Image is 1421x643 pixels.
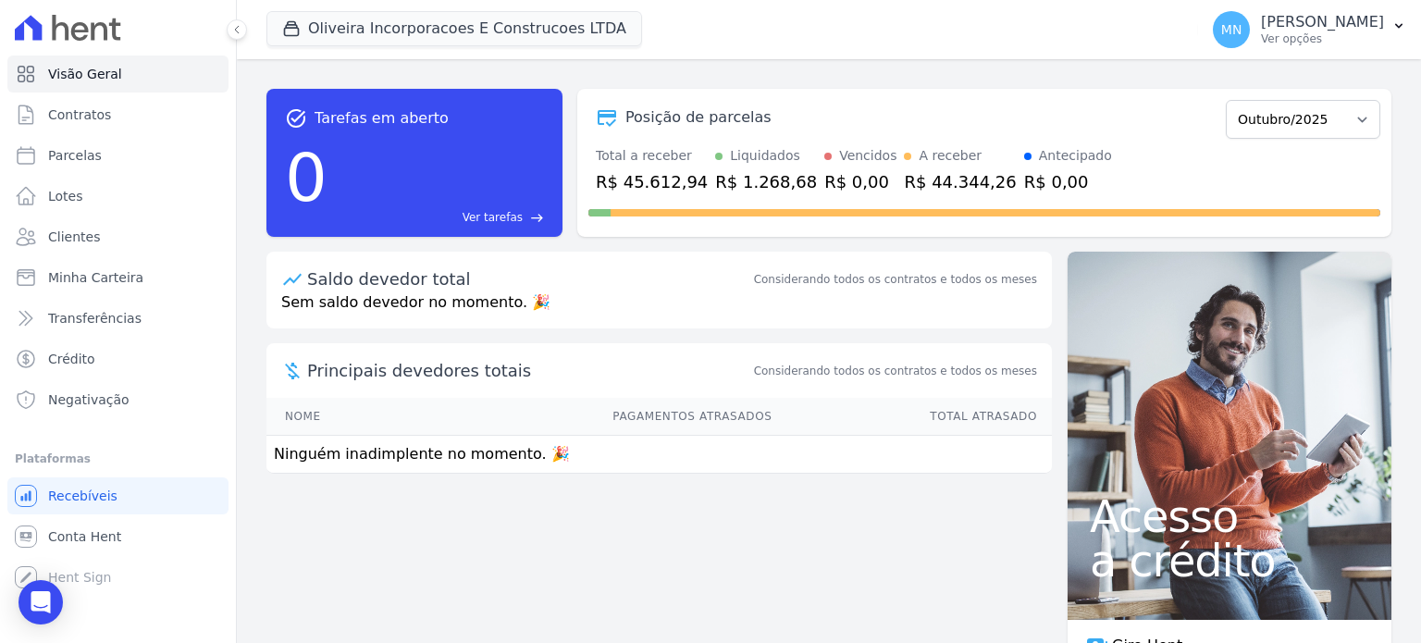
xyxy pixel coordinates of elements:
div: A receber [919,146,982,166]
div: Plataformas [15,448,221,470]
a: Conta Hent [7,518,229,555]
div: Total a receber [596,146,708,166]
div: R$ 45.612,94 [596,169,708,194]
div: Saldo devedor total [307,266,750,291]
div: Posição de parcelas [625,106,772,129]
th: Total Atrasado [772,398,1052,436]
span: Ver tarefas [463,209,523,226]
div: R$ 44.344,26 [904,169,1016,194]
a: Contratos [7,96,229,133]
a: Visão Geral [7,56,229,93]
button: MN [PERSON_NAME] Ver opções [1198,4,1421,56]
span: Negativação [48,390,130,409]
span: Recebíveis [48,487,117,505]
div: R$ 1.268,68 [715,169,817,194]
span: Lotes [48,187,83,205]
a: Parcelas [7,137,229,174]
th: Nome [266,398,407,436]
div: Antecipado [1039,146,1112,166]
p: Sem saldo devedor no momento. 🎉 [266,291,1052,328]
span: Considerando todos os contratos e todos os meses [754,363,1037,379]
p: Ver opções [1261,31,1384,46]
a: Minha Carteira [7,259,229,296]
span: Conta Hent [48,527,121,546]
td: Ninguém inadimplente no momento. 🎉 [266,436,1052,474]
span: Clientes [48,228,100,246]
span: Tarefas em aberto [315,107,449,130]
a: Transferências [7,300,229,337]
span: Contratos [48,105,111,124]
a: Lotes [7,178,229,215]
a: Recebíveis [7,477,229,514]
div: Considerando todos os contratos e todos os meses [754,271,1037,288]
div: R$ 0,00 [1024,169,1112,194]
button: Oliveira Incorporacoes E Construcoes LTDA [266,11,642,46]
span: Acesso [1090,494,1369,538]
a: Crédito [7,340,229,377]
div: Liquidados [730,146,800,166]
div: 0 [285,130,327,226]
span: Parcelas [48,146,102,165]
div: Vencidos [839,146,896,166]
span: Transferências [48,309,142,328]
th: Pagamentos Atrasados [407,398,773,436]
span: Minha Carteira [48,268,143,287]
span: Crédito [48,350,95,368]
span: a crédito [1090,538,1369,583]
span: Principais devedores totais [307,358,750,383]
a: Clientes [7,218,229,255]
a: Negativação [7,381,229,418]
span: Visão Geral [48,65,122,83]
span: task_alt [285,107,307,130]
p: [PERSON_NAME] [1261,13,1384,31]
span: MN [1221,23,1242,36]
div: R$ 0,00 [824,169,896,194]
a: Ver tarefas east [335,209,544,226]
div: Open Intercom Messenger [19,580,63,624]
span: east [530,211,544,225]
